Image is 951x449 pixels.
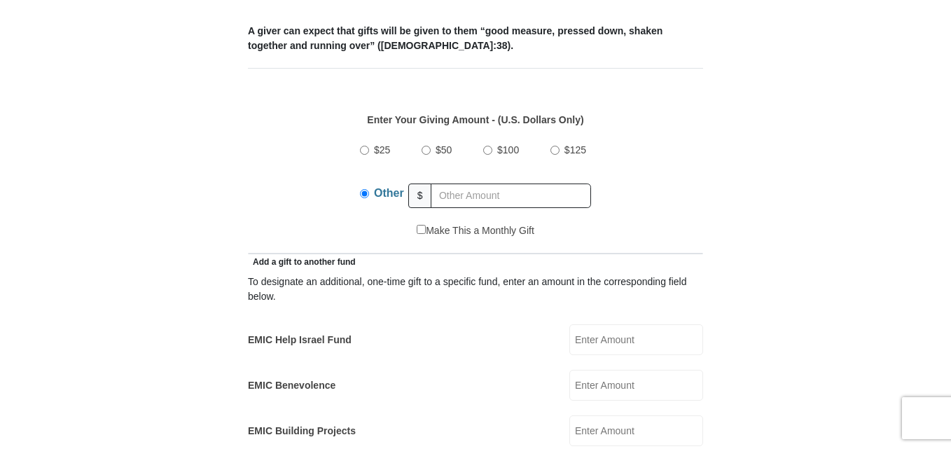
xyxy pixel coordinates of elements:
label: EMIC Help Israel Fund [248,333,352,347]
label: EMIC Benevolence [248,378,335,393]
label: EMIC Building Projects [248,424,356,438]
span: $125 [564,144,586,156]
input: Enter Amount [569,370,703,401]
input: Enter Amount [569,415,703,446]
input: Other Amount [431,184,591,208]
span: $100 [497,144,519,156]
span: $50 [436,144,452,156]
span: $25 [374,144,390,156]
input: Enter Amount [569,324,703,355]
span: Other [374,187,404,199]
span: $ [408,184,432,208]
div: To designate an additional, one-time gift to a specific fund, enter an amount in the correspondin... [248,275,703,304]
input: Make This a Monthly Gift [417,225,426,234]
strong: Enter Your Giving Amount - (U.S. Dollars Only) [367,114,583,125]
b: A giver can expect that gifts will be given to them “good measure, pressed down, shaken together ... [248,25,662,51]
span: Add a gift to another fund [248,257,356,267]
label: Make This a Monthly Gift [417,223,534,238]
